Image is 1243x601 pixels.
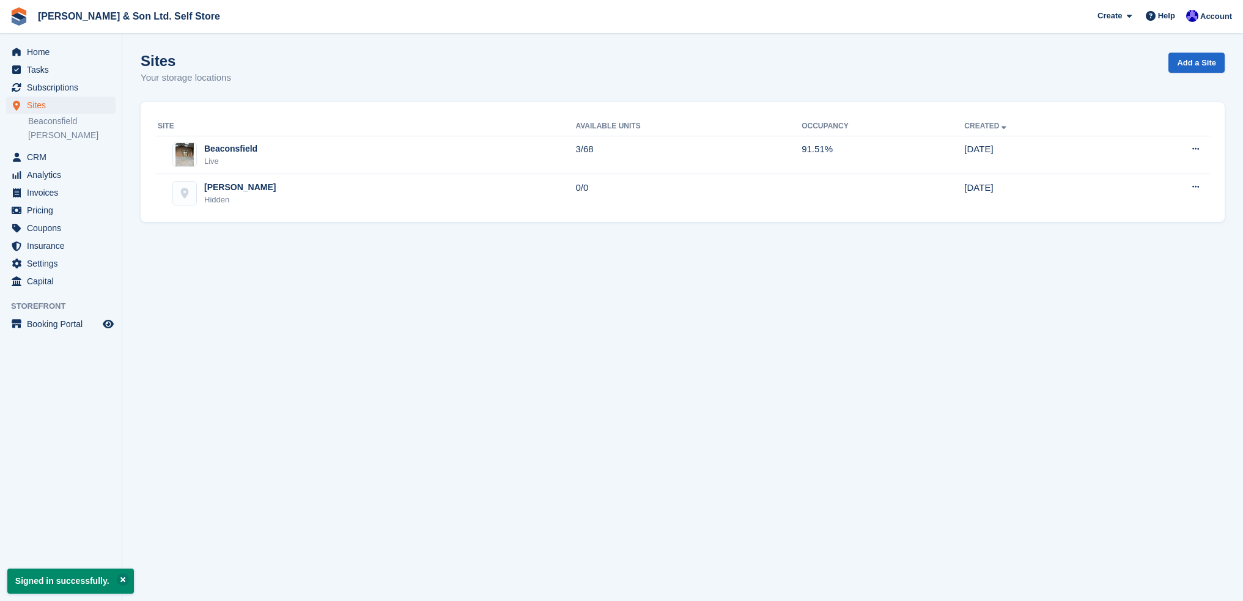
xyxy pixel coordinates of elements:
[141,71,231,85] p: Your storage locations
[27,202,100,219] span: Pricing
[28,130,116,141] a: [PERSON_NAME]
[10,7,28,26] img: stora-icon-8386f47178a22dfd0bd8f6a31ec36ba5ce8667c1dd55bd0f319d3a0aa187defe.svg
[6,255,116,272] a: menu
[6,61,116,78] a: menu
[27,166,100,183] span: Analytics
[6,237,116,254] a: menu
[6,43,116,61] a: menu
[575,174,802,212] td: 0/0
[802,136,964,174] td: 91.51%
[6,166,116,183] a: menu
[33,6,225,26] a: [PERSON_NAME] & Son Ltd. Self Store
[1186,10,1198,22] img: Samantha Tripp
[27,149,100,166] span: CRM
[204,142,257,155] div: Beaconsfield
[141,53,231,69] h1: Sites
[964,136,1120,174] td: [DATE]
[27,315,100,333] span: Booking Portal
[28,116,116,127] a: Beaconsfield
[802,117,964,136] th: Occupancy
[7,569,134,594] p: Signed in successfully.
[155,117,575,136] th: Site
[1168,53,1225,73] a: Add a Site
[6,184,116,201] a: menu
[964,174,1120,212] td: [DATE]
[173,182,196,205] img: Marlow site image placeholder
[27,219,100,237] span: Coupons
[6,149,116,166] a: menu
[27,79,100,96] span: Subscriptions
[6,79,116,96] a: menu
[27,237,100,254] span: Insurance
[101,317,116,331] a: Preview store
[575,117,802,136] th: Available Units
[204,194,276,206] div: Hidden
[27,43,100,61] span: Home
[1097,10,1122,22] span: Create
[964,122,1009,130] a: Created
[11,300,122,312] span: Storefront
[1200,10,1232,23] span: Account
[6,97,116,114] a: menu
[6,315,116,333] a: menu
[27,97,100,114] span: Sites
[204,155,257,168] div: Live
[27,184,100,201] span: Invoices
[6,219,116,237] a: menu
[6,202,116,219] a: menu
[1158,10,1175,22] span: Help
[27,61,100,78] span: Tasks
[27,255,100,272] span: Settings
[6,273,116,290] a: menu
[204,181,276,194] div: [PERSON_NAME]
[575,136,802,174] td: 3/68
[175,142,194,167] img: Image of Beaconsfield site
[27,273,100,290] span: Capital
